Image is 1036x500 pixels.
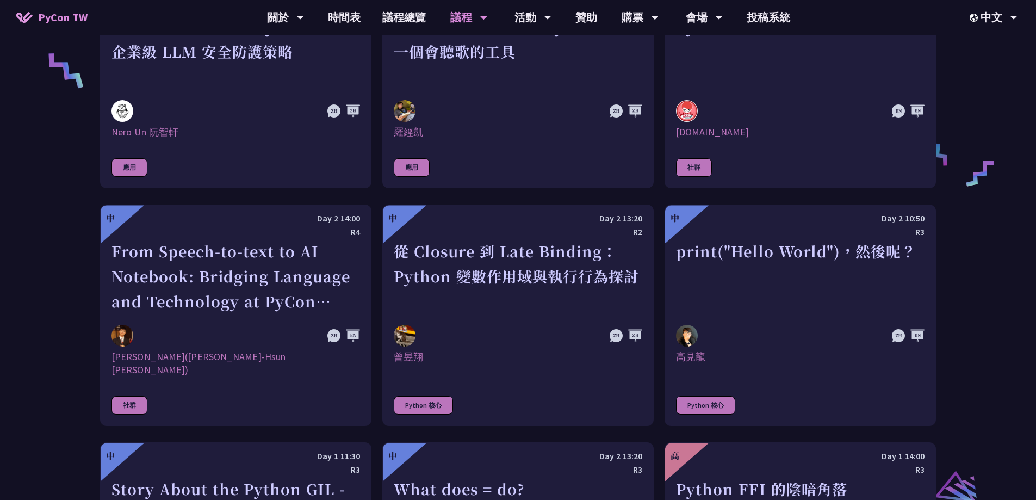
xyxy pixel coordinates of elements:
div: AI Guardrails：以 Python 構建企業級 LLM 安全防護策略 [111,14,360,89]
div: Python 核心 [676,396,735,415]
img: Locale Icon [970,14,981,22]
span: PyCon TW [38,9,88,26]
img: Home icon of PyCon TW 2025 [16,12,33,23]
div: Day 2 13:20 [394,449,642,463]
div: 應用 [394,158,430,177]
a: PyCon TW [5,4,98,31]
div: print("Hello World")，然後呢？ [676,239,925,314]
div: 我不是 DJ，我只是用 Python 做了一個會聽歌的工具 [394,14,642,89]
div: Day 2 10:50 [676,212,925,225]
div: [DOMAIN_NAME] [676,126,925,139]
div: 社群 [111,396,147,415]
div: 高 [671,449,679,462]
div: R3 [394,463,642,477]
div: R3 [111,463,360,477]
img: Nero Un 阮智軒 [111,100,133,122]
a: 中 Day 2 10:50 R3 print("Hello World")，然後呢？ 高見龍 高見龍 Python 核心 [665,205,936,426]
div: 中 [671,212,679,225]
div: R3 [676,463,925,477]
img: 曾昱翔 [394,325,415,347]
img: 羅經凱 [394,100,415,122]
div: R2 [394,225,642,239]
div: 中 [388,212,397,225]
img: pyladies.tw [676,100,698,122]
a: 中 Day 2 14:00 R4 From Speech-to-text to AI Notebook: Bridging Language and Technology at PyCon [G... [100,205,371,426]
div: 羅經凱 [394,126,642,139]
div: [PERSON_NAME]([PERSON_NAME]-Hsun [PERSON_NAME]) [111,350,360,376]
a: 中 Day 2 13:20 R2 從 Closure 到 Late Binding：Python 變數作用域與執行行為探討 曾昱翔 曾昱翔 Python 核心 [382,205,654,426]
div: 中 [106,449,115,462]
div: From Speech-to-text to AI Notebook: Bridging Language and Technology at PyCon [GEOGRAPHIC_DATA] [111,239,360,314]
div: R4 [111,225,360,239]
div: PyLadies Event [676,14,925,89]
div: 從 Closure 到 Late Binding：Python 變數作用域與執行行為探討 [394,239,642,314]
div: Day 1 11:30 [111,449,360,463]
div: Nero Un 阮智軒 [111,126,360,139]
div: 中 [106,212,115,225]
div: R3 [676,225,925,239]
div: 應用 [111,158,147,177]
img: 李昱勳 (Yu-Hsun Lee) [111,325,133,347]
img: 高見龍 [676,325,698,347]
div: 高見龍 [676,350,925,376]
div: Python 核心 [394,396,453,415]
div: 曾昱翔 [394,350,642,376]
div: Day 2 13:20 [394,212,642,225]
div: 社群 [676,158,712,177]
div: 中 [388,449,397,462]
div: Day 2 14:00 [111,212,360,225]
div: Day 1 14:00 [676,449,925,463]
